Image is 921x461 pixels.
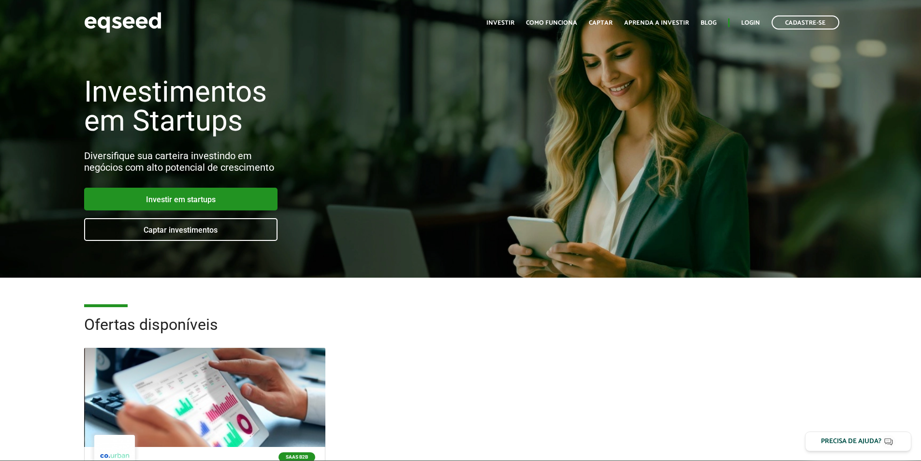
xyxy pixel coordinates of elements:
[84,10,161,35] img: EqSeed
[84,188,278,210] a: Investir em startups
[486,20,514,26] a: Investir
[84,218,278,241] a: Captar investimentos
[701,20,716,26] a: Blog
[84,316,837,348] h2: Ofertas disponíveis
[84,150,530,173] div: Diversifique sua carteira investindo em negócios com alto potencial de crescimento
[526,20,577,26] a: Como funciona
[741,20,760,26] a: Login
[772,15,839,30] a: Cadastre-se
[624,20,689,26] a: Aprenda a investir
[84,77,530,135] h1: Investimentos em Startups
[589,20,613,26] a: Captar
